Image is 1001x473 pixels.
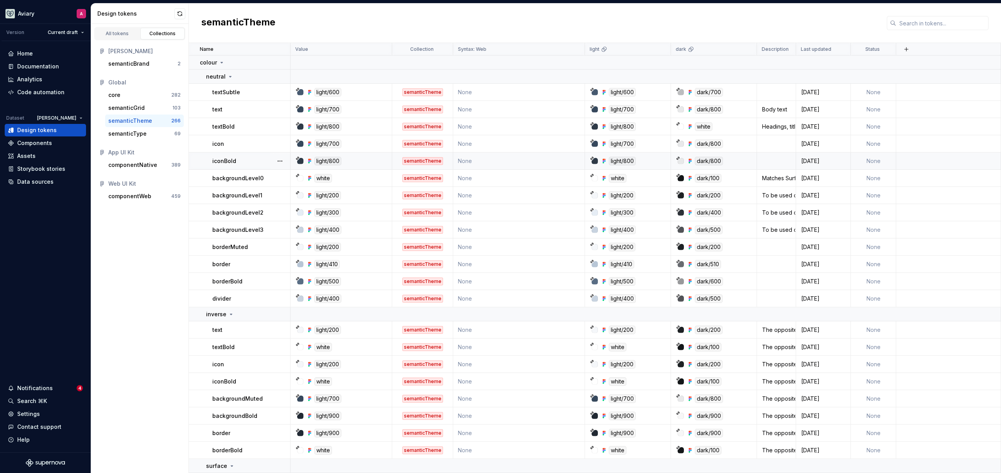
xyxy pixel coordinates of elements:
div: light/900 [609,412,636,420]
td: None [851,425,896,442]
div: dark/100 [695,377,721,386]
div: semanticTheme [402,412,443,420]
div: Dataset [6,115,24,121]
p: iconBold [212,157,236,165]
div: light/200 [609,360,635,369]
div: light/400 [314,226,341,234]
p: icon [212,360,224,368]
td: None [851,187,896,204]
p: text [212,106,222,113]
div: white [314,174,332,183]
div: componentWeb [108,192,151,200]
div: The opposite colour of system default. [757,429,795,437]
div: light/800 [314,122,341,131]
div: 282 [171,92,181,98]
div: The opposite colour of system default. [757,412,795,420]
td: None [851,204,896,221]
div: dark/200 [695,326,723,334]
td: None [453,256,585,273]
div: light/500 [314,277,341,286]
div: semanticTheme [402,378,443,385]
div: Documentation [17,63,59,70]
a: Documentation [5,60,86,73]
div: semanticBrand [108,60,149,68]
div: Settings [17,410,40,418]
div: To be used ontop of Level0 [757,192,795,199]
button: core282 [105,89,184,101]
div: light/800 [609,122,636,131]
div: Analytics [17,75,42,83]
div: light/700 [609,105,636,114]
button: Notifications4 [5,382,86,394]
div: [DATE] [796,446,850,454]
td: None [851,321,896,339]
td: None [453,373,585,390]
p: Syntax: Web [458,46,486,52]
div: 2 [178,61,181,67]
td: None [453,204,585,221]
p: borderBold [212,446,242,454]
p: textSubtle [212,88,240,96]
p: colour [200,59,217,66]
div: [DATE] [796,140,850,148]
a: componentWeb459 [105,190,184,202]
span: [PERSON_NAME] [37,115,76,121]
a: semanticType69 [105,127,184,140]
p: divider [212,295,231,303]
p: backgroundLevel3 [212,226,264,234]
div: [DATE] [796,429,850,437]
p: iconBold [212,378,236,385]
td: None [453,84,585,101]
div: white [314,343,332,351]
a: Storybook stories [5,163,86,175]
div: semanticTheme [402,88,443,96]
div: light/600 [609,88,636,97]
div: white [314,377,332,386]
div: dark/800 [695,394,723,403]
div: white [609,377,626,386]
button: semanticBrand2 [105,57,184,70]
div: [DATE] [796,295,850,303]
div: The opposite colour of system default. To be used on backgroundBold of any intention. [757,343,795,351]
td: None [851,339,896,356]
div: semanticTheme [402,360,443,368]
div: light/700 [314,394,341,403]
div: Help [17,436,30,444]
div: All tokens [98,30,137,37]
div: light/400 [609,226,636,234]
td: None [453,425,585,442]
div: light/700 [314,140,341,148]
div: white [609,343,626,351]
td: None [851,221,896,238]
div: semanticTheme [402,157,443,165]
td: None [453,135,585,152]
div: dark/100 [695,343,721,351]
div: dark/400 [695,208,723,217]
div: The opposite colour of system default. To be used on backgroundBold of any intention. [757,446,795,454]
p: Status [865,46,880,52]
div: dark/200 [695,360,723,369]
p: backgroundBold [212,412,257,420]
td: None [453,101,585,118]
div: semanticTheme [402,429,443,437]
div: semanticTheme [402,243,443,251]
td: None [851,256,896,273]
td: None [453,339,585,356]
p: backgroundLevel0 [212,174,264,182]
div: dark/200 [695,243,723,251]
td: None [851,84,896,101]
td: None [453,273,585,290]
span: 4 [77,385,83,391]
div: [DATE] [796,260,850,268]
td: None [851,152,896,170]
div: semanticTheme [402,209,443,217]
div: The opposite colour of system default. To be used on backgroundBold of any intention. [757,360,795,368]
p: Description [762,46,789,52]
div: [DATE] [796,326,850,334]
div: [DATE] [796,343,850,351]
span: Current draft [48,29,78,36]
div: semanticTheme [402,260,443,268]
td: None [453,238,585,256]
p: neutral [206,73,226,81]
